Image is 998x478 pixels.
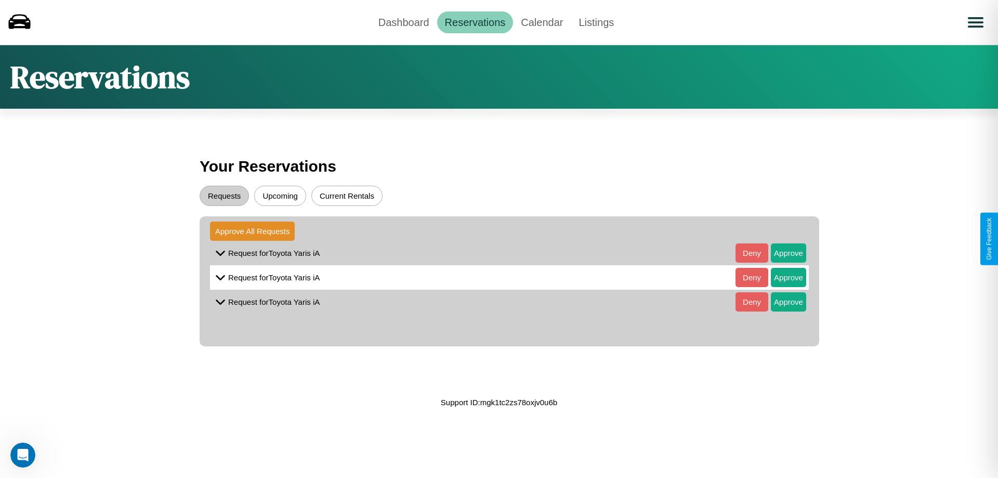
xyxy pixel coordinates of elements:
[10,56,190,98] h1: Reservations
[771,243,806,263] button: Approve
[961,8,990,37] button: Open menu
[228,295,320,309] p: Request for Toyota Yaris iA
[200,186,249,206] button: Requests
[736,243,768,263] button: Deny
[736,292,768,312] button: Deny
[441,395,557,409] p: Support ID: mgk1tc2zs78oxjv0u6b
[437,11,514,33] a: Reservations
[771,268,806,287] button: Approve
[513,11,571,33] a: Calendar
[986,218,993,260] div: Give Feedback
[10,443,35,468] iframe: Intercom live chat
[200,152,798,180] h3: Your Reservations
[771,292,806,312] button: Approve
[254,186,306,206] button: Upcoming
[228,270,320,285] p: Request for Toyota Yaris iA
[371,11,437,33] a: Dashboard
[736,268,768,287] button: Deny
[571,11,622,33] a: Listings
[228,246,320,260] p: Request for Toyota Yaris iA
[311,186,383,206] button: Current Rentals
[210,222,295,241] button: Approve All Requests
